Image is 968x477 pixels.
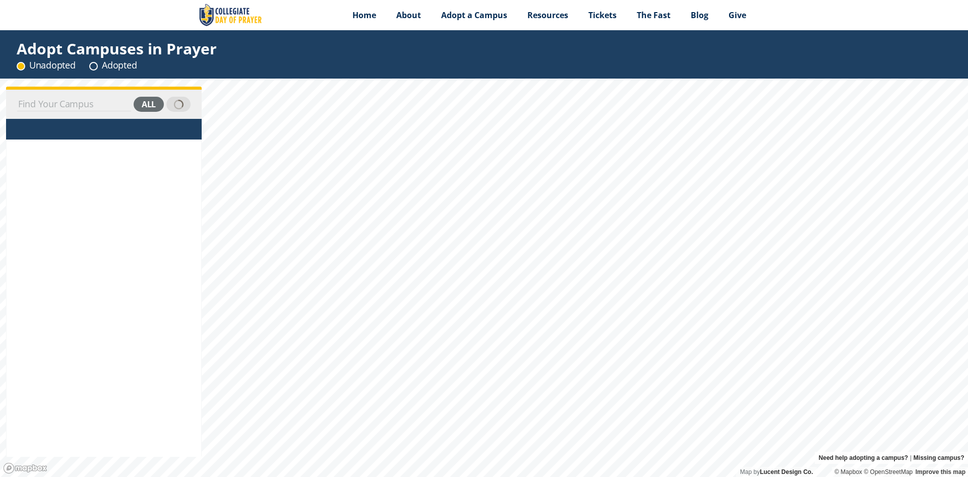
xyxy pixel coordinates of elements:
div: | [815,452,968,464]
div: Unadopted [17,59,75,72]
a: Resources [517,3,578,28]
span: The Fast [637,10,671,21]
div: Adopted [89,59,137,72]
a: Lucent Design Co. [760,468,813,475]
a: Tickets [578,3,627,28]
a: Adopt a Campus [431,3,517,28]
a: Give [718,3,756,28]
a: Mapbox logo [3,462,47,474]
a: Need help adopting a campus? [819,452,908,464]
span: Resources [527,10,568,21]
span: Home [352,10,376,21]
input: Find Your Campus [17,97,131,111]
div: Adopt Campuses in Prayer [17,42,217,55]
div: Map by [736,467,817,477]
a: Blog [681,3,718,28]
span: About [396,10,421,21]
span: Give [729,10,746,21]
a: The Fast [627,3,681,28]
div: all [134,97,164,112]
a: Mapbox [834,468,862,475]
a: About [386,3,431,28]
a: OpenStreetMap [864,468,913,475]
a: Improve this map [916,468,965,475]
a: Home [342,3,386,28]
span: Adopt a Campus [441,10,507,21]
span: Tickets [588,10,617,21]
a: Missing campus? [914,452,964,464]
span: Blog [691,10,708,21]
